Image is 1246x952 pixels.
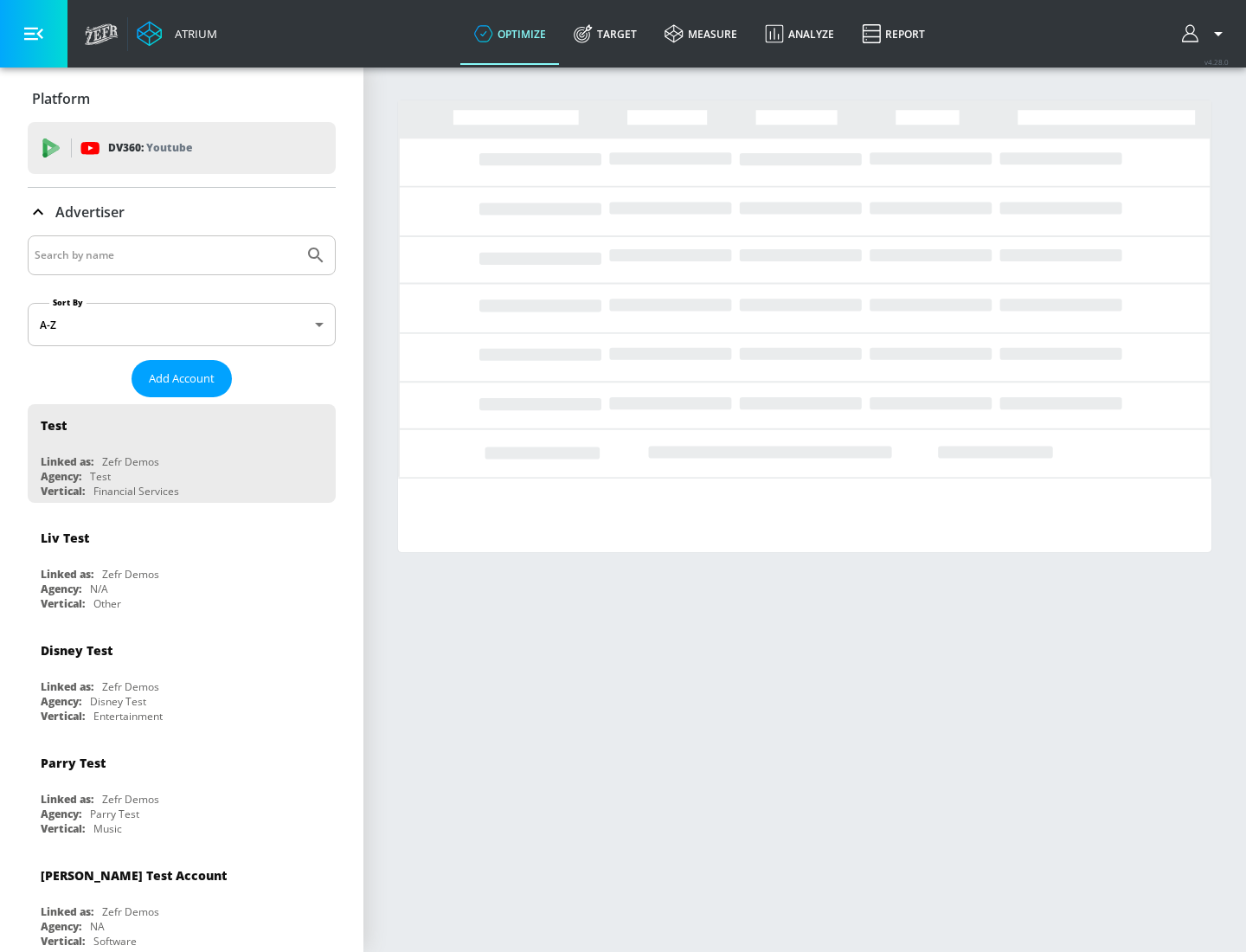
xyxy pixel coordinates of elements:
[41,454,93,469] div: Linked as:
[93,484,179,499] div: Financial Services
[90,469,111,484] div: Test
[132,360,232,397] button: Add Account
[93,934,137,949] div: Software
[93,596,121,611] div: Other
[149,369,215,389] span: Add Account
[41,582,81,596] div: Agency:
[41,417,67,434] div: Test
[28,122,336,174] div: DV360: Youtube
[41,919,81,934] div: Agency:
[41,821,85,836] div: Vertical:
[560,3,651,65] a: Target
[102,567,159,582] div: Zefr Demos
[41,567,93,582] div: Linked as:
[41,934,85,949] div: Vertical:
[41,469,81,484] div: Agency:
[41,484,85,499] div: Vertical:
[102,454,159,469] div: Zefr Demos
[32,89,90,108] p: Platform
[28,303,336,346] div: A-Z
[41,642,112,659] div: Disney Test
[28,404,336,503] div: TestLinked as:Zefr DemosAgency:TestVertical:Financial Services
[41,904,93,919] div: Linked as:
[41,596,85,611] div: Vertical:
[848,3,939,65] a: Report
[93,709,163,724] div: Entertainment
[41,694,81,709] div: Agency:
[41,679,93,694] div: Linked as:
[28,74,336,123] div: Platform
[28,742,336,840] div: Parry TestLinked as:Zefr DemosAgency:Parry TestVertical:Music
[168,26,217,42] div: Atrium
[28,517,336,615] div: Liv TestLinked as:Zefr DemosAgency:N/AVertical:Other
[41,807,81,821] div: Agency:
[751,3,848,65] a: Analyze
[41,709,85,724] div: Vertical:
[93,821,122,836] div: Music
[102,679,159,694] div: Zefr Demos
[90,919,105,934] div: NA
[460,3,560,65] a: optimize
[146,138,192,157] p: Youtube
[41,530,89,546] div: Liv Test
[35,244,297,267] input: Search by name
[108,138,192,158] p: DV360:
[651,3,751,65] a: measure
[28,629,336,728] div: Disney TestLinked as:Zefr DemosAgency:Disney TestVertical:Entertainment
[90,582,108,596] div: N/A
[41,755,106,771] div: Parry Test
[90,807,139,821] div: Parry Test
[102,904,159,919] div: Zefr Demos
[41,867,227,884] div: [PERSON_NAME] Test Account
[1204,57,1229,67] span: v 4.28.0
[137,21,217,47] a: Atrium
[102,792,159,807] div: Zefr Demos
[90,694,146,709] div: Disney Test
[49,297,87,308] label: Sort By
[55,203,125,222] p: Advertiser
[41,792,93,807] div: Linked as:
[28,188,336,236] div: Advertiser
